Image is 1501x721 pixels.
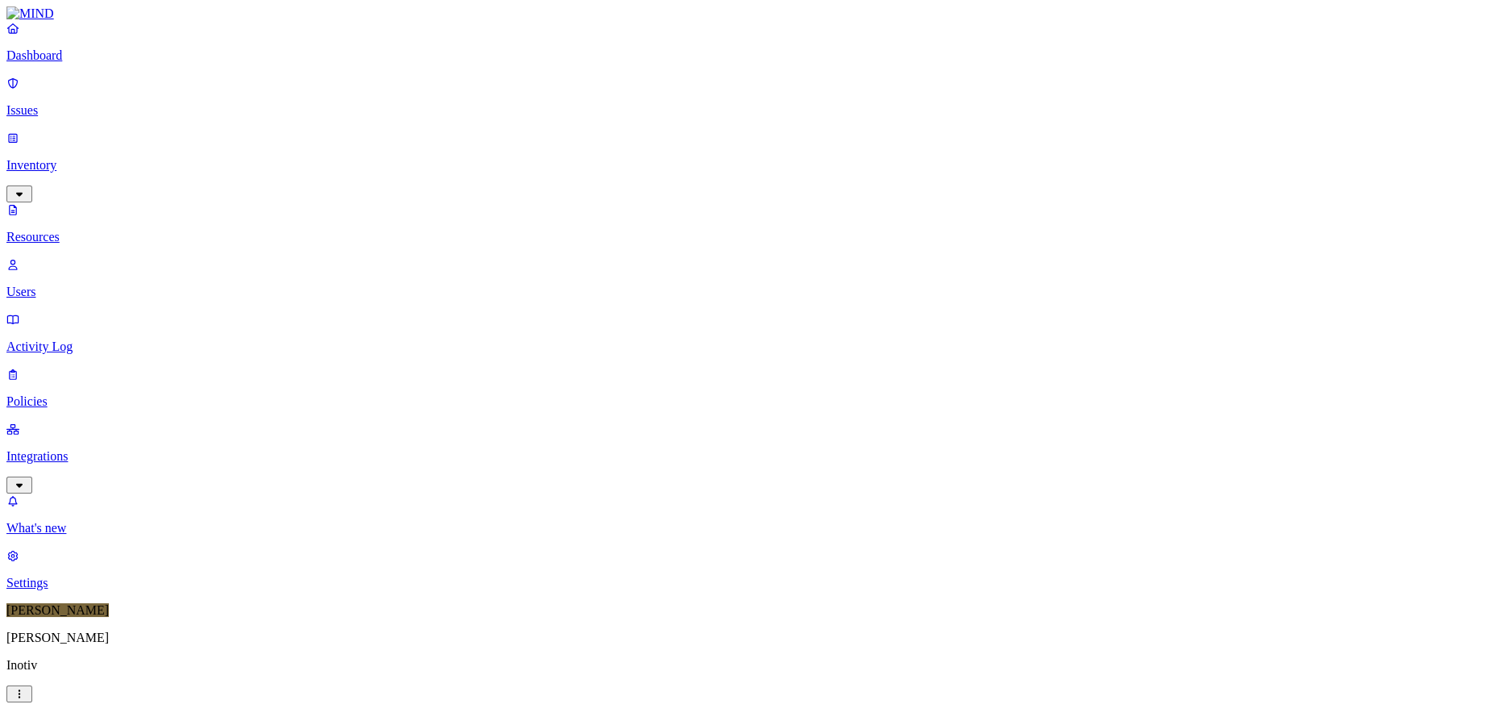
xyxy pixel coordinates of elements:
[6,658,1495,673] p: Inotiv
[6,312,1495,354] a: Activity Log
[6,422,1495,491] a: Integrations
[6,576,1495,590] p: Settings
[6,230,1495,244] p: Resources
[6,21,1495,63] a: Dashboard
[6,6,54,21] img: MIND
[6,548,1495,590] a: Settings
[6,285,1495,299] p: Users
[6,103,1495,118] p: Issues
[6,367,1495,409] a: Policies
[6,131,1495,200] a: Inventory
[6,158,1495,173] p: Inventory
[6,76,1495,118] a: Issues
[6,202,1495,244] a: Resources
[6,48,1495,63] p: Dashboard
[6,631,1495,645] p: [PERSON_NAME]
[6,394,1495,409] p: Policies
[6,257,1495,299] a: Users
[6,494,1495,536] a: What's new
[6,521,1495,536] p: What's new
[6,6,1495,21] a: MIND
[6,603,109,617] span: [PERSON_NAME]
[6,340,1495,354] p: Activity Log
[6,449,1495,464] p: Integrations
